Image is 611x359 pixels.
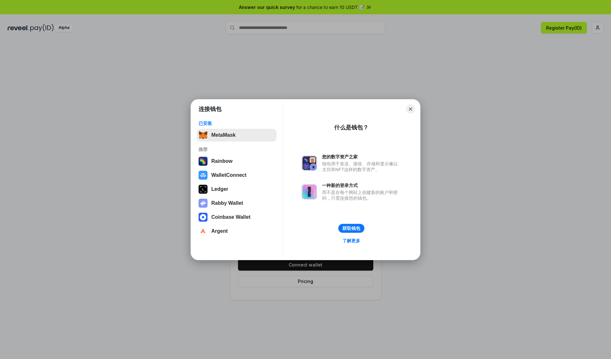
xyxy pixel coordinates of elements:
[406,105,415,114] button: Close
[334,124,369,131] div: 什么是钱包？
[197,169,277,182] button: WalletConnect
[342,238,360,244] div: 了解更多
[302,184,317,199] img: svg+xml,%3Csvg%20xmlns%3D%22http%3A%2F%2Fwww.w3.org%2F2000%2Fsvg%22%20fill%3D%22none%22%20viewBox...
[199,131,207,140] img: svg+xml,%3Csvg%20fill%3D%22none%22%20height%3D%2233%22%20viewBox%3D%220%200%2035%2033%22%20width%...
[197,155,277,168] button: Rainbow
[199,199,207,208] img: svg+xml,%3Csvg%20xmlns%3D%22http%3A%2F%2Fwww.w3.org%2F2000%2Fsvg%22%20fill%3D%22none%22%20viewBox...
[211,228,228,234] div: Argent
[197,197,277,210] button: Rabby Wallet
[322,190,401,201] div: 而不是在每个网站上创建新的账户和密码，只需连接您的钱包。
[342,225,360,231] div: 获取钱包
[338,224,364,233] button: 获取钱包
[211,132,235,138] div: MetaMask
[197,129,277,142] button: MetaMask
[211,186,228,192] div: Ledger
[199,227,207,236] img: svg+xml,%3Csvg%20width%3D%2228%22%20height%3D%2228%22%20viewBox%3D%220%200%2028%2028%22%20fill%3D...
[199,147,275,152] div: 推荐
[322,161,401,172] div: 钱包用于发送、接收、存储和显示像以太坊和NFT这样的数字资产。
[199,105,221,113] h1: 连接钱包
[322,183,401,188] div: 一种新的登录方式
[199,157,207,166] img: svg+xml,%3Csvg%20width%3D%22120%22%20height%3D%22120%22%20viewBox%3D%220%200%20120%20120%22%20fil...
[211,172,247,178] div: WalletConnect
[197,211,277,224] button: Coinbase Wallet
[211,214,250,220] div: Coinbase Wallet
[197,183,277,196] button: Ledger
[199,171,207,180] img: svg+xml,%3Csvg%20width%3D%2228%22%20height%3D%2228%22%20viewBox%3D%220%200%2028%2028%22%20fill%3D...
[199,213,207,222] img: svg+xml,%3Csvg%20width%3D%2228%22%20height%3D%2228%22%20viewBox%3D%220%200%2028%2028%22%20fill%3D...
[302,155,317,171] img: svg+xml,%3Csvg%20xmlns%3D%22http%3A%2F%2Fwww.w3.org%2F2000%2Fsvg%22%20fill%3D%22none%22%20viewBox...
[211,200,243,206] div: Rabby Wallet
[211,158,233,164] div: Rainbow
[322,154,401,160] div: 您的数字资产之家
[197,225,277,238] button: Argent
[199,121,275,126] div: 已安装
[199,185,207,194] img: svg+xml,%3Csvg%20xmlns%3D%22http%3A%2F%2Fwww.w3.org%2F2000%2Fsvg%22%20width%3D%2228%22%20height%3...
[339,237,364,245] a: 了解更多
